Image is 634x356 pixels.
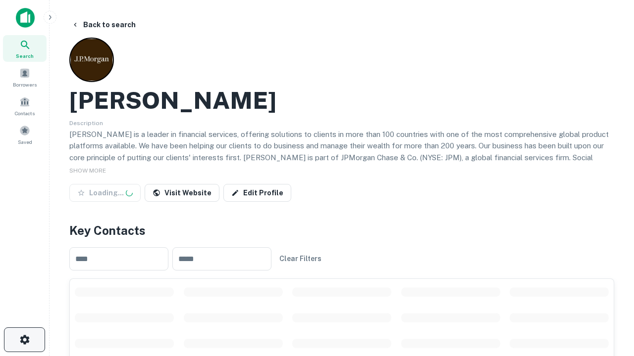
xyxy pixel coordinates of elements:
[16,8,35,28] img: capitalize-icon.png
[16,52,34,60] span: Search
[223,184,291,202] a: Edit Profile
[69,222,614,239] h4: Key Contacts
[69,120,103,127] span: Description
[67,16,140,34] button: Back to search
[584,245,634,293] iframe: Chat Widget
[15,109,35,117] span: Contacts
[275,250,325,267] button: Clear Filters
[69,86,276,115] h2: [PERSON_NAME]
[3,92,47,119] a: Contacts
[13,81,37,89] span: Borrowers
[69,167,106,174] span: SHOW MORE
[69,129,614,187] p: [PERSON_NAME] is a leader in financial services, offering solutions to clients in more than 100 c...
[3,35,47,62] a: Search
[3,64,47,90] a: Borrowers
[3,121,47,148] a: Saved
[145,184,219,202] a: Visit Website
[18,138,32,146] span: Saved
